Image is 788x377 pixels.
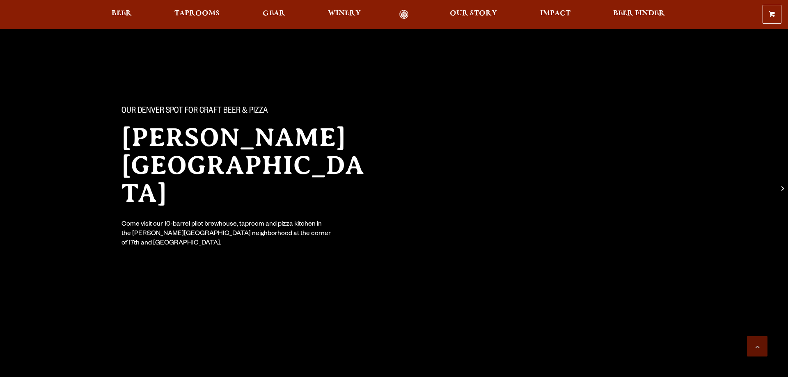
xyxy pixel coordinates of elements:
a: Impact [535,10,576,19]
div: Come visit our 10-barrel pilot brewhouse, taproom and pizza kitchen in the [PERSON_NAME][GEOGRAPH... [121,220,332,249]
span: Beer [112,10,132,17]
a: Winery [323,10,366,19]
a: Taprooms [169,10,225,19]
h2: [PERSON_NAME][GEOGRAPHIC_DATA] [121,123,378,207]
span: Our Denver spot for craft beer & pizza [121,106,268,117]
span: Beer Finder [613,10,665,17]
a: Scroll to top [747,336,767,356]
span: Winery [328,10,361,17]
span: Impact [540,10,570,17]
a: Odell Home [388,10,419,19]
span: Our Story [450,10,497,17]
a: Beer [106,10,137,19]
span: Gear [263,10,285,17]
a: Our Story [444,10,502,19]
span: Taprooms [174,10,220,17]
a: Gear [257,10,291,19]
a: Beer Finder [608,10,670,19]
